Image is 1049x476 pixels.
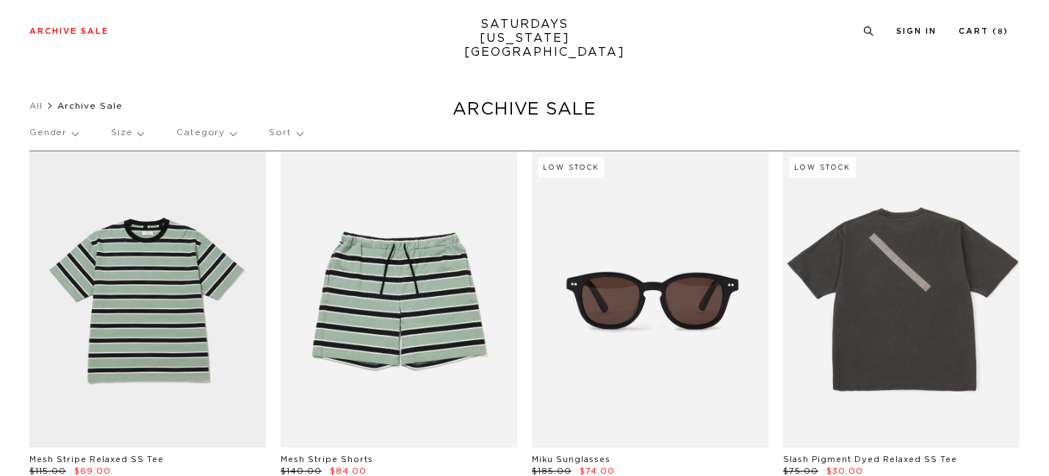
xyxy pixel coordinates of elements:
[281,467,322,475] span: $140.00
[532,455,610,464] a: Miku Sunglasses
[74,467,111,475] span: $69.00
[959,27,1009,35] a: Cart (8)
[29,27,109,35] a: Archive Sale
[330,467,367,475] span: $84.00
[538,157,605,178] div: Low Stock
[281,455,373,464] a: Mesh Stripe Shorts
[826,467,863,475] span: $30.00
[789,157,856,178] div: Low Stock
[29,467,66,475] span: $115.00
[111,116,143,150] p: Size
[580,467,615,475] span: $74.00
[29,101,43,110] a: All
[269,116,302,150] p: Sort
[29,116,78,150] p: Gender
[783,467,818,475] span: $75.00
[896,27,937,35] a: Sign In
[532,467,572,475] span: $185.00
[464,18,585,59] a: SATURDAYS[US_STATE][GEOGRAPHIC_DATA]
[176,116,236,150] p: Category
[783,455,957,464] a: Slash Pigment Dyed Relaxed SS Tee
[57,101,123,110] span: Archive Sale
[998,29,1003,35] small: 8
[29,455,164,464] a: Mesh Stripe Relaxed SS Tee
